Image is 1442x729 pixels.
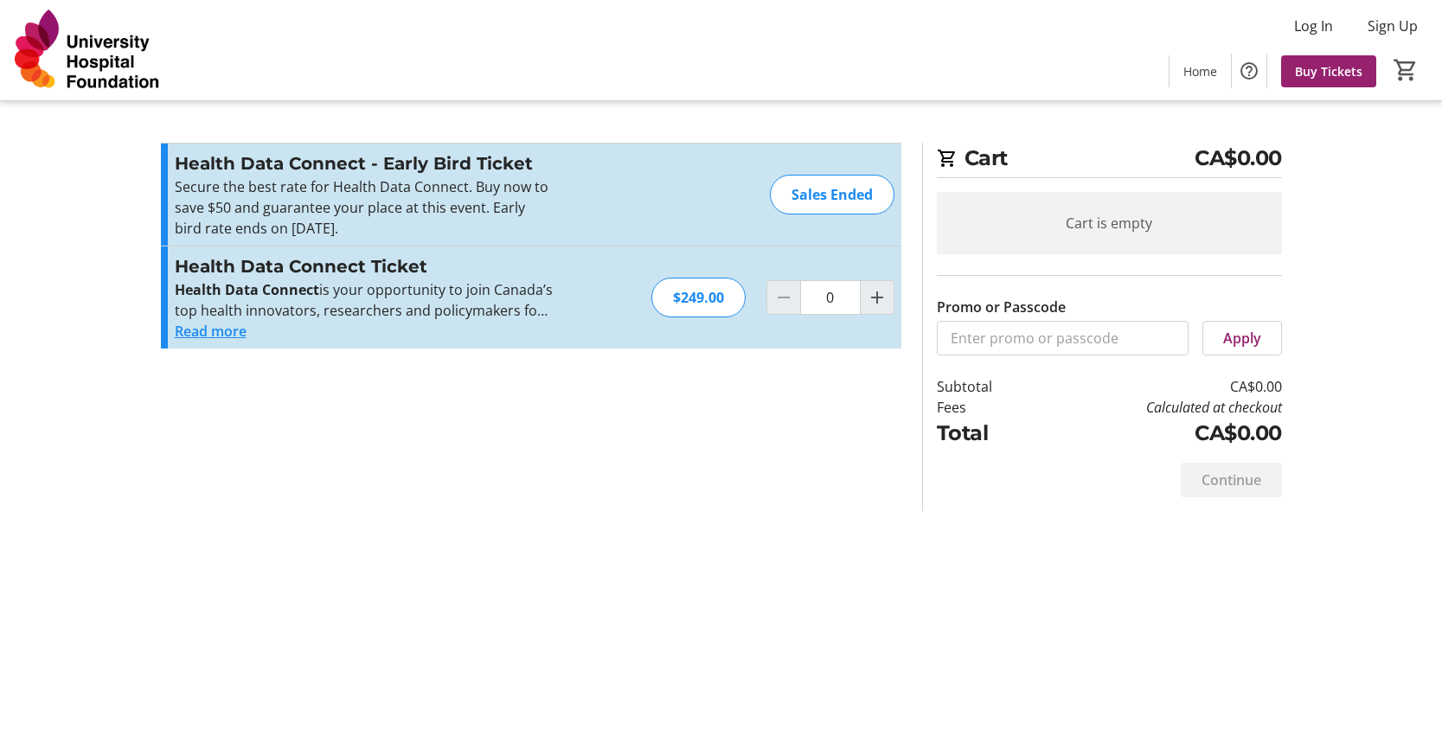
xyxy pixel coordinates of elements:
button: Help [1232,54,1266,88]
img: University Hospital Foundation's Logo [10,7,164,93]
a: Buy Tickets [1281,55,1376,87]
h3: Health Data Connect - Early Bird Ticket [175,150,553,176]
td: Total [937,418,1037,449]
span: Apply [1223,328,1261,349]
div: Sales Ended [770,175,894,214]
span: CA$0.00 [1195,143,1282,174]
button: Cart [1390,54,1421,86]
td: Fees [937,397,1037,418]
button: Apply [1202,321,1282,355]
a: Home [1170,55,1231,87]
span: Home [1183,62,1217,80]
input: Health Data Connect Ticket Quantity [800,280,861,315]
span: Buy Tickets [1295,62,1362,80]
button: Read more [175,321,247,342]
div: Cart is empty [937,192,1282,254]
button: Sign Up [1354,12,1432,40]
h3: Health Data Connect Ticket [175,253,553,279]
div: $249.00 [651,278,746,317]
span: Sign Up [1368,16,1418,36]
td: Calculated at checkout [1036,397,1281,418]
td: Subtotal [937,376,1037,397]
td: CA$0.00 [1036,376,1281,397]
p: is your opportunity to join Canada’s top health innovators, researchers and policymakers for a fu... [175,279,553,321]
input: Enter promo or passcode [937,321,1189,355]
button: Increment by one [861,281,894,314]
td: CA$0.00 [1036,418,1281,449]
span: Log In [1294,16,1333,36]
button: Log In [1280,12,1347,40]
strong: Health Data Connect [175,280,319,299]
p: Secure the best rate for Health Data Connect. Buy now to save $50 and guarantee your place at thi... [175,176,553,239]
label: Promo or Passcode [937,297,1066,317]
h2: Cart [937,143,1282,178]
